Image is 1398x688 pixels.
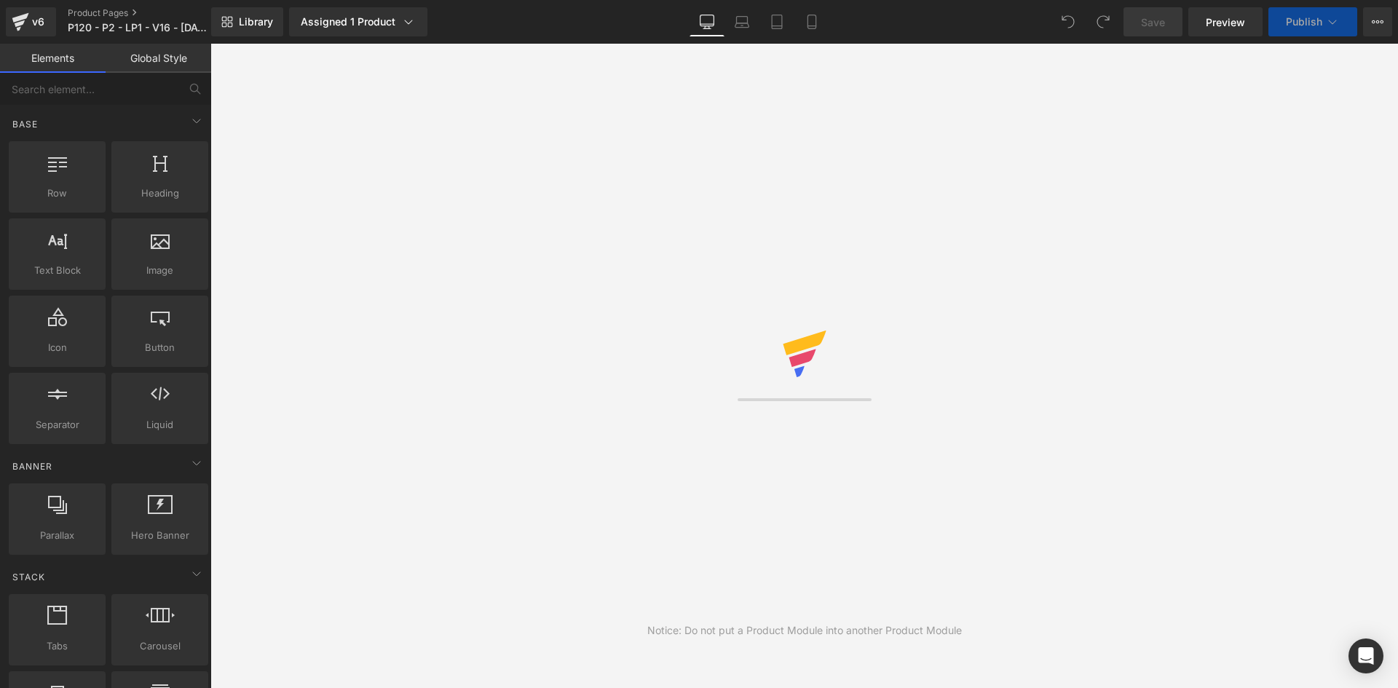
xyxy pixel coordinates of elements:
span: Hero Banner [116,528,204,543]
span: Icon [13,340,101,355]
div: Notice: Do not put a Product Module into another Product Module [647,622,962,638]
button: More [1363,7,1392,36]
a: Desktop [690,7,724,36]
div: Assigned 1 Product [301,15,416,29]
a: Global Style [106,44,211,73]
a: v6 [6,7,56,36]
span: Row [13,186,101,201]
span: Parallax [13,528,101,543]
button: Redo [1089,7,1118,36]
span: Base [11,117,39,131]
span: Heading [116,186,204,201]
span: Save [1141,15,1165,30]
button: Undo [1054,7,1083,36]
a: Laptop [724,7,759,36]
span: Stack [11,570,47,584]
a: Tablet [759,7,794,36]
span: Liquid [116,417,204,432]
span: Carousel [116,638,204,654]
span: Tabs [13,638,101,654]
button: Publish [1268,7,1357,36]
span: Separator [13,417,101,432]
span: Publish [1286,16,1322,28]
a: Product Pages [68,7,235,19]
span: Text Block [13,263,101,278]
a: Preview [1188,7,1263,36]
span: P120 - P2 - LP1 - V16 - [DATE] [68,22,208,33]
a: New Library [211,7,283,36]
a: Mobile [794,7,829,36]
span: Library [239,15,273,28]
span: Preview [1206,15,1245,30]
div: v6 [29,12,47,31]
span: Image [116,263,204,278]
span: Banner [11,459,54,473]
span: Button [116,340,204,355]
div: Open Intercom Messenger [1348,638,1383,673]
